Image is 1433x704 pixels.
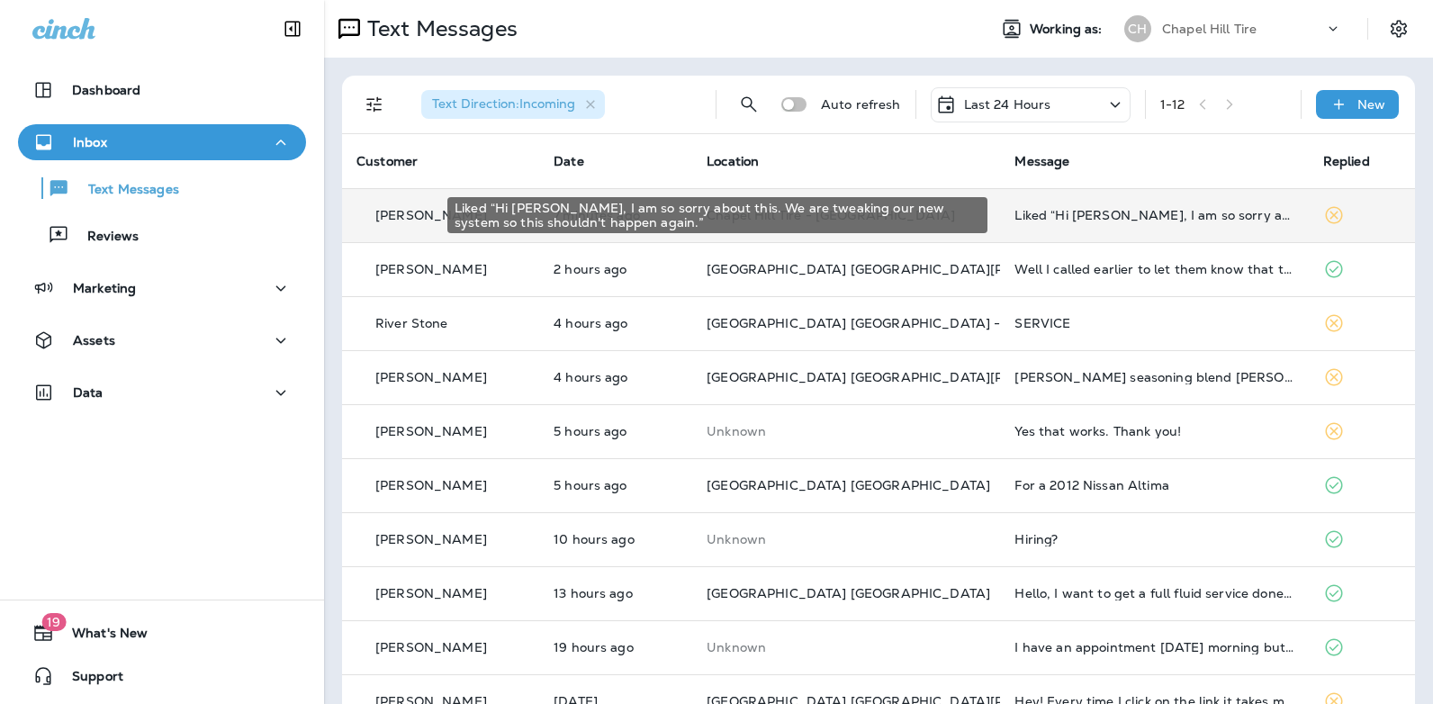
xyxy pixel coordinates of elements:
p: Data [73,385,104,400]
button: Search Messages [731,86,767,122]
button: Text Messages [18,169,306,207]
div: 1 - 12 [1160,97,1185,112]
p: Auto refresh [821,97,901,112]
p: Aug 15, 2025 05:58 AM [554,532,678,546]
span: [GEOGRAPHIC_DATA] [GEOGRAPHIC_DATA] [707,585,990,601]
span: Working as: [1030,22,1106,37]
button: Inbox [18,124,306,160]
span: Location [707,153,759,169]
span: [GEOGRAPHIC_DATA] [GEOGRAPHIC_DATA] - [GEOGRAPHIC_DATA] [707,315,1144,331]
p: Aug 15, 2025 02:40 AM [554,586,678,600]
p: Chapel Hill Tire [1162,22,1257,36]
div: For a 2012 Nissan Altima [1014,478,1293,492]
span: [GEOGRAPHIC_DATA] [GEOGRAPHIC_DATA] [707,477,990,493]
span: [GEOGRAPHIC_DATA] [GEOGRAPHIC_DATA][PERSON_NAME] [707,261,1102,277]
p: Aug 15, 2025 11:46 AM [554,370,678,384]
div: Liked “Hi [PERSON_NAME], I am so sorry about this. We are tweaking our new system so this shouldn... [447,197,987,233]
span: Customer [356,153,418,169]
button: Support [18,658,306,694]
p: River Stone [375,316,448,330]
p: Last 24 Hours [964,97,1051,112]
p: [PERSON_NAME] [375,424,487,438]
p: [PERSON_NAME] [375,640,487,654]
button: 19What's New [18,615,306,651]
span: Support [54,669,123,690]
p: This customer does not have a last location and the phone number they messaged is not assigned to... [707,424,986,438]
p: Aug 15, 2025 01:23 PM [554,262,678,276]
p: Inbox [73,135,107,149]
p: [PERSON_NAME] [375,208,487,222]
p: [PERSON_NAME] [375,478,487,492]
span: Message [1014,153,1069,169]
p: [PERSON_NAME] [375,532,487,546]
div: SERVICE [1014,316,1293,330]
p: [PERSON_NAME] [375,370,487,384]
span: 19 [41,613,66,631]
div: Hiring? [1014,532,1293,546]
p: Marketing [73,281,136,295]
button: Settings [1383,13,1415,45]
p: This customer does not have a last location and the phone number they messaged is not assigned to... [707,640,986,654]
p: [PERSON_NAME] [375,262,487,276]
p: Aug 15, 2025 11:55 AM [554,316,678,330]
p: This customer does not have a last location and the phone number they messaged is not assigned to... [707,532,986,546]
div: Liked “Hi Matt, I am so sorry about this. We are tweaking our new system so this shouldn't happen... [1014,208,1293,222]
p: Text Messages [360,15,518,42]
button: Data [18,375,306,411]
button: Assets [18,322,306,358]
button: Collapse Sidebar [267,11,318,47]
div: Yes that works. Thank you! [1014,424,1293,438]
span: What's New [54,626,148,647]
span: Date [554,153,584,169]
p: Text Messages [70,182,179,199]
button: Reviews [18,216,306,254]
p: New [1357,97,1385,112]
p: Aug 15, 2025 10:55 AM [554,424,678,438]
div: CH [1124,15,1151,42]
p: [PERSON_NAME] [375,586,487,600]
div: Hello, I want to get a full fluid service done. Transmission, break, and coolant. Can you give me... [1014,586,1293,600]
p: Aug 14, 2025 08:48 PM [554,640,678,654]
p: Reviews [69,229,139,246]
p: Assets [73,333,115,347]
p: Dashboard [72,83,140,97]
p: Aug 15, 2025 10:55 AM [554,478,678,492]
div: Well I called earlier to let them know that the ingine light went off, so I canceled it until it ... [1014,262,1293,276]
span: [GEOGRAPHIC_DATA] [GEOGRAPHIC_DATA][PERSON_NAME] [707,369,1102,385]
div: Burris seasoning blend Chuck roast 2 Roma tomatoes Garlic Gluten free tortillas [1014,370,1293,384]
div: Text Direction:Incoming [421,90,605,119]
button: Marketing [18,270,306,306]
button: Dashboard [18,72,306,108]
button: Filters [356,86,392,122]
span: Replied [1323,153,1370,169]
span: Text Direction : Incoming [432,95,575,112]
div: I have an appointment tomorrow morning but I won’t be able to make it. I’d like to reschedule to ... [1014,640,1293,654]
